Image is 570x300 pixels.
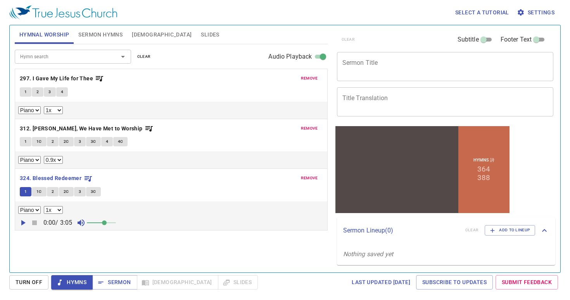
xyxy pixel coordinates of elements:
[20,124,143,134] b: 312. [PERSON_NAME], We Have Met to Worship
[422,277,487,287] span: Subscribe to Updates
[20,173,93,183] button: 324. Blessed Redeemer
[337,217,556,243] div: Sermon Lineup(0)clearAdd to Lineup
[74,187,86,196] button: 3
[296,74,323,83] button: remove
[20,74,104,83] button: 297. I Gave My Life for Thee
[349,275,413,290] a: Last updated [DATE]
[18,106,41,114] select: Select Track
[59,187,74,196] button: 2C
[64,188,69,195] span: 2C
[118,138,123,145] span: 4C
[296,173,323,183] button: remove
[52,138,54,145] span: 2
[18,206,41,214] select: Select Track
[86,137,101,146] button: 3C
[74,137,86,146] button: 3
[47,187,59,196] button: 2
[458,35,479,44] span: Subtitle
[47,137,59,146] button: 2
[416,275,493,290] a: Subscribe to Updates
[296,124,323,133] button: remove
[113,137,128,146] button: 4C
[20,74,93,83] b: 297. I Gave My Life for Thee
[301,175,318,182] span: remove
[86,187,101,196] button: 3C
[40,218,76,227] p: 0:00 / 3:05
[343,250,394,258] i: Nothing saved yet
[20,173,81,183] b: 324. Blessed Redeemer
[32,87,43,97] button: 2
[44,87,55,97] button: 3
[24,188,27,195] span: 1
[44,106,63,114] select: Playback Rate
[20,137,31,146] button: 1
[201,30,219,40] span: Slides
[132,30,192,40] span: [DEMOGRAPHIC_DATA]
[32,137,47,146] button: 1C
[301,125,318,132] span: remove
[20,187,31,196] button: 1
[137,53,151,60] span: clear
[117,51,128,62] button: Open
[24,138,27,145] span: 1
[79,138,81,145] span: 3
[92,275,137,290] button: Sermon
[44,206,63,214] select: Playback Rate
[268,52,312,61] span: Audio Playback
[51,275,93,290] button: Hymns
[24,88,27,95] span: 1
[36,188,42,195] span: 1C
[20,87,31,97] button: 1
[133,52,155,61] button: clear
[301,75,318,82] span: remove
[101,137,113,146] button: 4
[16,277,42,287] span: Turn Off
[496,275,558,290] a: Submit Feedback
[61,88,63,95] span: 4
[9,5,117,19] img: True Jesus Church
[36,138,42,145] span: 1C
[343,226,459,235] p: Sermon Lineup ( 0 )
[91,188,96,195] span: 3C
[57,277,86,287] span: Hymns
[44,156,63,164] select: Playback Rate
[79,188,81,195] span: 3
[18,156,41,164] select: Select Track
[98,277,131,287] span: Sermon
[352,277,410,287] span: Last updated [DATE]
[9,275,48,290] button: Turn Off
[106,138,108,145] span: 4
[20,124,154,134] button: 312. [PERSON_NAME], We Have Met to Worship
[490,227,530,234] span: Add to Lineup
[455,8,509,17] span: Select a tutorial
[91,138,96,145] span: 3C
[36,88,39,95] span: 2
[19,30,69,40] span: Hymnal Worship
[515,5,558,20] button: Settings
[334,125,511,215] iframe: from-child
[52,188,54,195] span: 2
[452,5,512,20] button: Select a tutorial
[56,87,68,97] button: 4
[48,88,51,95] span: 3
[59,137,74,146] button: 2C
[518,8,554,17] span: Settings
[502,277,552,287] span: Submit Feedback
[32,187,47,196] button: 1C
[501,35,532,44] span: Footer Text
[78,30,123,40] span: Sermon Hymns
[64,138,69,145] span: 2C
[485,225,535,235] button: Add to Lineup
